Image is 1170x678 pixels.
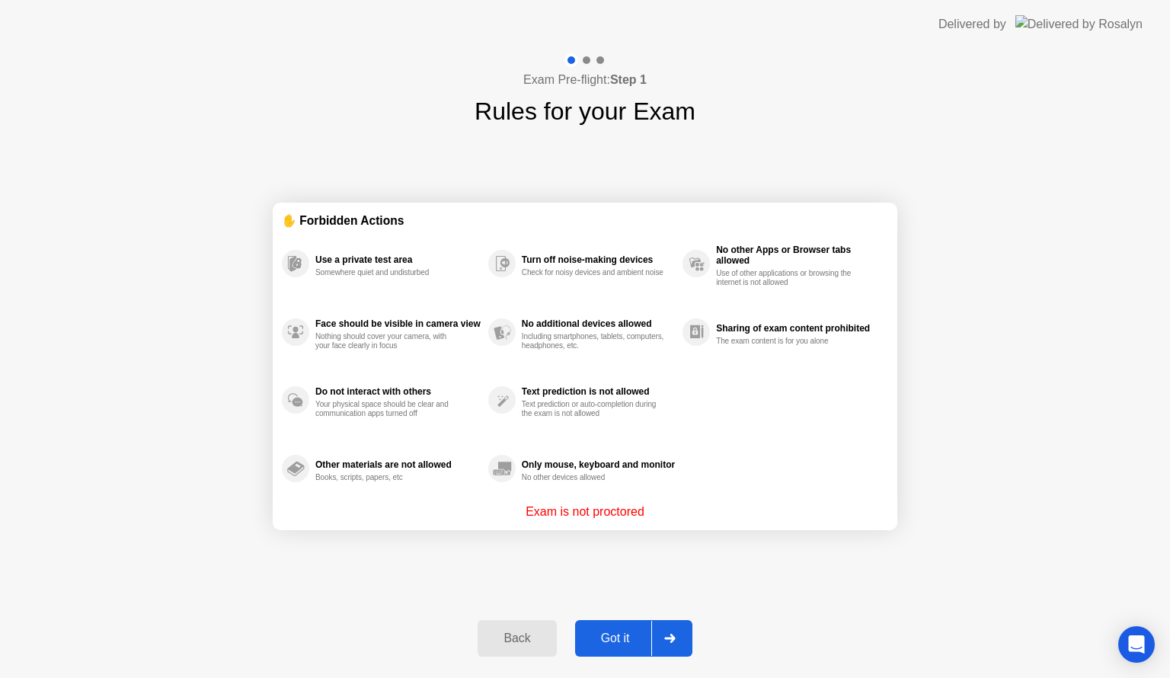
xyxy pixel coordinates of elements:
h1: Rules for your Exam [475,93,695,130]
div: No additional devices allowed [522,318,675,329]
div: ✋ Forbidden Actions [282,212,888,229]
div: Use of other applications or browsing the internet is not allowed [716,269,860,287]
img: Delivered by Rosalyn [1015,15,1143,33]
div: Back [482,632,551,645]
div: Do not interact with others [315,386,481,397]
div: Check for noisy devices and ambient noise [522,268,666,277]
p: Exam is not proctored [526,503,644,521]
div: Somewhere quiet and undisturbed [315,268,459,277]
h4: Exam Pre-flight: [523,71,647,89]
div: The exam content is for you alone [716,337,860,346]
div: No other devices allowed [522,473,666,482]
div: Face should be visible in camera view [315,318,481,329]
div: No other Apps or Browser tabs allowed [716,245,881,266]
div: Nothing should cover your camera, with your face clearly in focus [315,332,459,350]
div: Text prediction is not allowed [522,386,675,397]
div: Other materials are not allowed [315,459,481,470]
div: Sharing of exam content prohibited [716,323,881,334]
button: Back [478,620,556,657]
div: Only mouse, keyboard and monitor [522,459,675,470]
div: Including smartphones, tablets, computers, headphones, etc. [522,332,666,350]
div: Books, scripts, papers, etc [315,473,459,482]
div: Open Intercom Messenger [1118,626,1155,663]
div: Delivered by [938,15,1006,34]
div: Text prediction or auto-completion during the exam is not allowed [522,400,666,418]
div: Turn off noise-making devices [522,254,675,265]
b: Step 1 [610,73,647,86]
div: Your physical space should be clear and communication apps turned off [315,400,459,418]
div: Got it [580,632,651,645]
div: Use a private test area [315,254,481,265]
button: Got it [575,620,692,657]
